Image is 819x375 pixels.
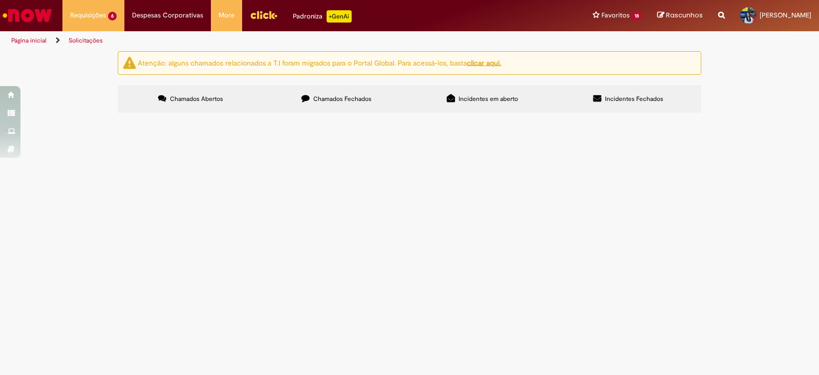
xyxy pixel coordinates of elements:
[327,10,352,23] p: +GenAi
[8,31,538,50] ul: Trilhas de página
[132,10,203,20] span: Despesas Corporativas
[138,58,501,67] ng-bind-html: Atenção: alguns chamados relacionados a T.I foram migrados para o Portal Global. Para acessá-los,...
[70,10,106,20] span: Requisições
[605,95,663,103] span: Incidentes Fechados
[1,5,54,26] img: ServiceNow
[219,10,234,20] span: More
[467,58,501,67] a: clicar aqui.
[760,11,811,19] span: [PERSON_NAME]
[69,36,103,45] a: Solicitações
[108,12,117,20] span: 6
[657,11,703,20] a: Rascunhos
[250,7,277,23] img: click_logo_yellow_360x200.png
[601,10,630,20] span: Favoritos
[666,10,703,20] span: Rascunhos
[11,36,47,45] a: Página inicial
[293,10,352,23] div: Padroniza
[632,12,642,20] span: 18
[313,95,372,103] span: Chamados Fechados
[459,95,518,103] span: Incidentes em aberto
[170,95,223,103] span: Chamados Abertos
